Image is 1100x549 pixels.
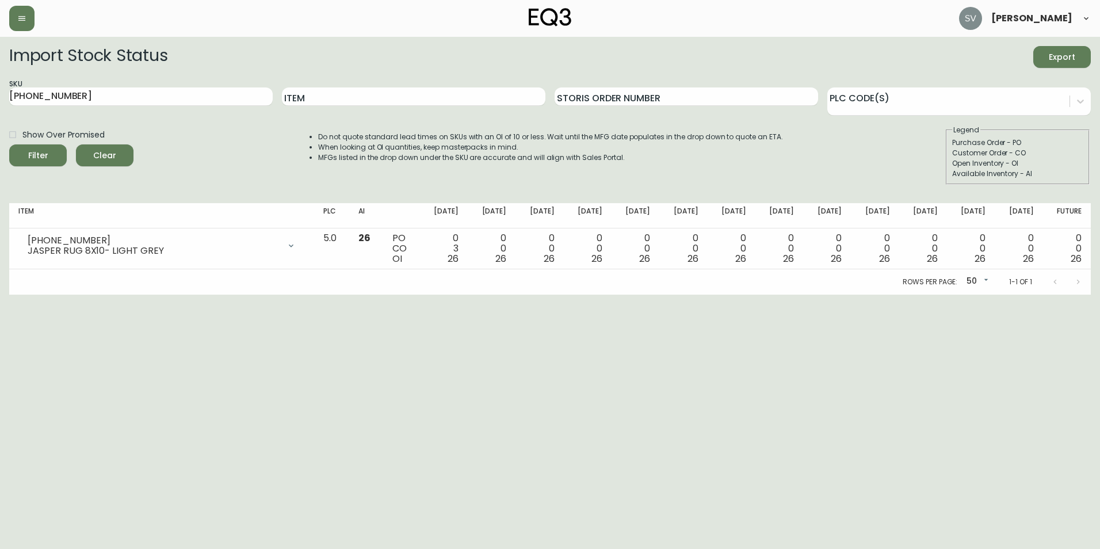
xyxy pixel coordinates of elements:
[621,233,650,264] div: 0 0
[495,252,506,265] span: 26
[956,233,986,264] div: 0 0
[1033,46,1091,68] button: Export
[879,252,890,265] span: 26
[669,233,698,264] div: 0 0
[28,246,280,256] div: JASPER RUG 8X10- LIGHT GREY
[812,233,842,264] div: 0 0
[477,233,506,264] div: 0 0
[591,252,602,265] span: 26
[1009,277,1032,287] p: 1-1 of 1
[803,203,851,228] th: [DATE]
[687,252,698,265] span: 26
[9,144,67,166] button: Filter
[314,203,349,228] th: PLC
[716,233,746,264] div: 0 0
[85,148,124,163] span: Clear
[28,235,280,246] div: [PHONE_NUMBER]
[959,7,982,30] img: 0ef69294c49e88f033bcbeb13310b844
[564,203,612,228] th: [DATE]
[9,46,167,68] h2: Import Stock Status
[975,252,986,265] span: 26
[529,8,571,26] img: logo
[995,203,1042,228] th: [DATE]
[318,142,783,152] li: When looking at OI quantities, keep masterpacks in mind.
[903,277,957,287] p: Rows per page:
[1042,50,1082,64] span: Export
[755,203,803,228] th: [DATE]
[76,144,133,166] button: Clear
[1071,252,1082,265] span: 26
[420,203,468,228] th: [DATE]
[314,228,349,269] td: 5.0
[851,203,899,228] th: [DATE]
[392,252,402,265] span: OI
[1043,203,1091,228] th: Future
[952,148,1083,158] div: Customer Order - CO
[318,152,783,163] li: MFGs listed in the drop down under the SKU are accurate and will align with Sales Portal.
[707,203,755,228] th: [DATE]
[783,252,794,265] span: 26
[952,138,1083,148] div: Purchase Order - PO
[468,203,515,228] th: [DATE]
[899,203,947,228] th: [DATE]
[765,233,794,264] div: 0 0
[952,125,980,135] legend: Legend
[659,203,707,228] th: [DATE]
[952,158,1083,169] div: Open Inventory - OI
[1004,233,1033,264] div: 0 0
[9,203,314,228] th: Item
[28,148,48,163] div: Filter
[22,129,105,141] span: Show Over Promised
[991,14,1072,23] span: [PERSON_NAME]
[1052,233,1082,264] div: 0 0
[952,169,1083,179] div: Available Inventory - AI
[429,233,459,264] div: 0 3
[962,272,991,291] div: 50
[860,233,889,264] div: 0 0
[908,233,938,264] div: 0 0
[573,233,602,264] div: 0 0
[318,132,783,142] li: Do not quote standard lead times on SKUs with an OI of 10 or less. Wait until the MFG date popula...
[735,252,746,265] span: 26
[639,252,650,265] span: 26
[515,203,563,228] th: [DATE]
[831,252,842,265] span: 26
[525,233,554,264] div: 0 0
[947,203,995,228] th: [DATE]
[612,203,659,228] th: [DATE]
[358,231,371,245] span: 26
[18,233,305,258] div: [PHONE_NUMBER]JASPER RUG 8X10- LIGHT GREY
[1023,252,1034,265] span: 26
[927,252,938,265] span: 26
[544,252,555,265] span: 26
[392,233,410,264] div: PO CO
[349,203,383,228] th: AI
[448,252,459,265] span: 26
